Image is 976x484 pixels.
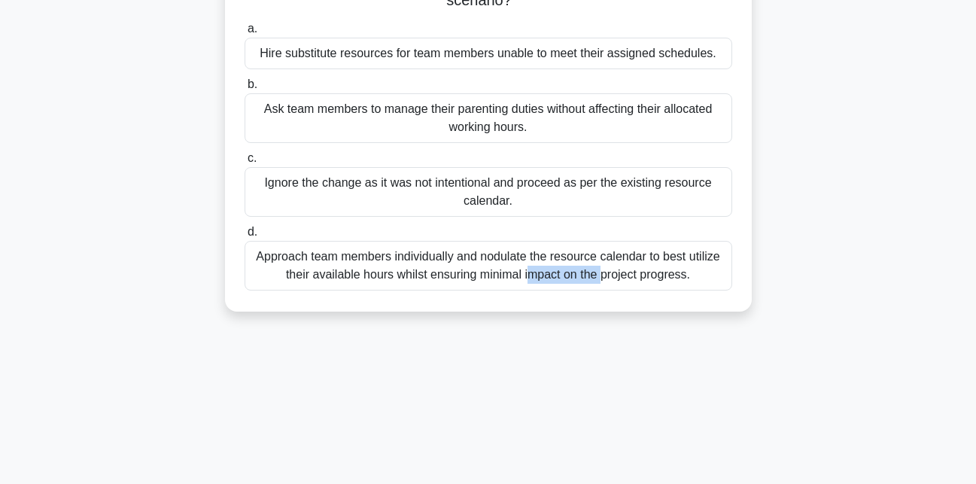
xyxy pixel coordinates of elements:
div: Ignore the change as it was not intentional and proceed as per the existing resource calendar. [245,167,732,217]
span: d. [248,225,257,238]
div: Ask team members to manage their parenting duties without affecting their allocated working hours. [245,93,732,143]
span: a. [248,22,257,35]
div: Approach team members individually and nodulate the resource calendar to best utilize their avail... [245,241,732,291]
span: b. [248,78,257,90]
span: c. [248,151,257,164]
div: Hire substitute resources for team members unable to meet their assigned schedules. [245,38,732,69]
